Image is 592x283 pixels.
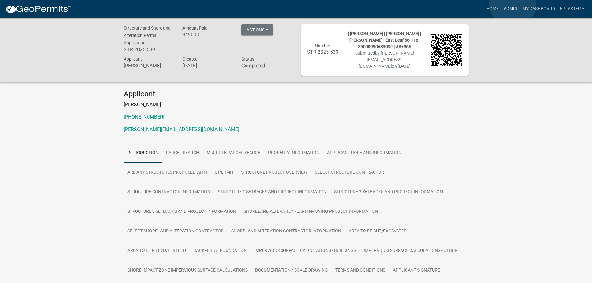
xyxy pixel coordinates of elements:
[389,261,444,281] a: Applicant Signature
[124,241,190,261] a: Area to be Filled/Leveled
[251,261,332,281] a: Documentation / Scale Drawing
[162,143,203,163] a: Parcel search
[332,261,389,281] a: Terms and Conditions
[124,57,142,62] span: Applicant
[124,202,240,222] a: Structure 3 Setbacks and project information
[250,241,360,261] a: Impervious Surface Calculations - Buildings
[241,24,273,35] button: Actions
[227,221,345,241] a: Shoreland Alteration Contractor Information
[124,143,162,163] a: Introduction
[484,3,501,15] a: Home
[182,32,232,38] h6: $490.00
[330,182,447,202] a: Structure 2 Setbacks and project information
[345,221,410,241] a: Area to be Cut/Excavated
[431,34,462,66] img: QR code
[124,63,173,69] h6: [PERSON_NAME]
[182,57,198,62] span: Created
[241,57,254,62] span: Status
[182,63,232,69] h6: [DATE]
[240,202,382,222] a: Shoreland Alteration/Earth-Moving Project Information
[124,25,171,45] span: Structure and Shoreland Alteration Permit Application
[355,51,414,69] span: Submitted on [DATE]
[124,89,469,98] h4: Applicant
[307,49,339,55] h6: STR-2025-539
[190,241,250,261] a: Backfill at foundation
[124,47,173,52] h6: STR-2025-539
[264,143,323,163] a: Property Information
[182,25,208,30] span: Amount Paid
[124,163,237,183] a: Are any Structures Proposed with this Permit
[214,182,330,202] a: Structure 1 Setbacks and project information
[558,3,587,15] a: eplaster
[501,3,520,15] a: Admin
[237,163,311,183] a: Structure Project Overview
[124,261,251,281] a: Shore Impact Zone Impervious Surface Calculations
[520,3,558,15] a: My Dashboard
[348,31,421,49] span: | [PERSON_NAME] | [PERSON_NAME] | [PERSON_NAME] | East Leaf 56-116 | 35000990683000 | ##+365
[124,126,239,132] a: [PERSON_NAME][EMAIL_ADDRESS][DOMAIN_NAME]
[124,182,214,202] a: Structure Contractor Information
[311,163,388,183] a: Select Structure Contractor
[315,43,330,48] span: Number
[241,63,265,69] strong: Completed
[124,114,164,120] a: [PHONE_NUMBER]
[359,51,414,69] span: by [PERSON_NAME][EMAIL_ADDRESS][DOMAIN_NAME]
[124,221,227,241] a: Select Shoreland Alteration contractor
[360,241,461,261] a: Impervious Surface Calculations - Other
[323,143,405,163] a: Applicant Role and Information
[124,101,469,108] p: [PERSON_NAME]
[203,143,264,163] a: Multiple Parcel Search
